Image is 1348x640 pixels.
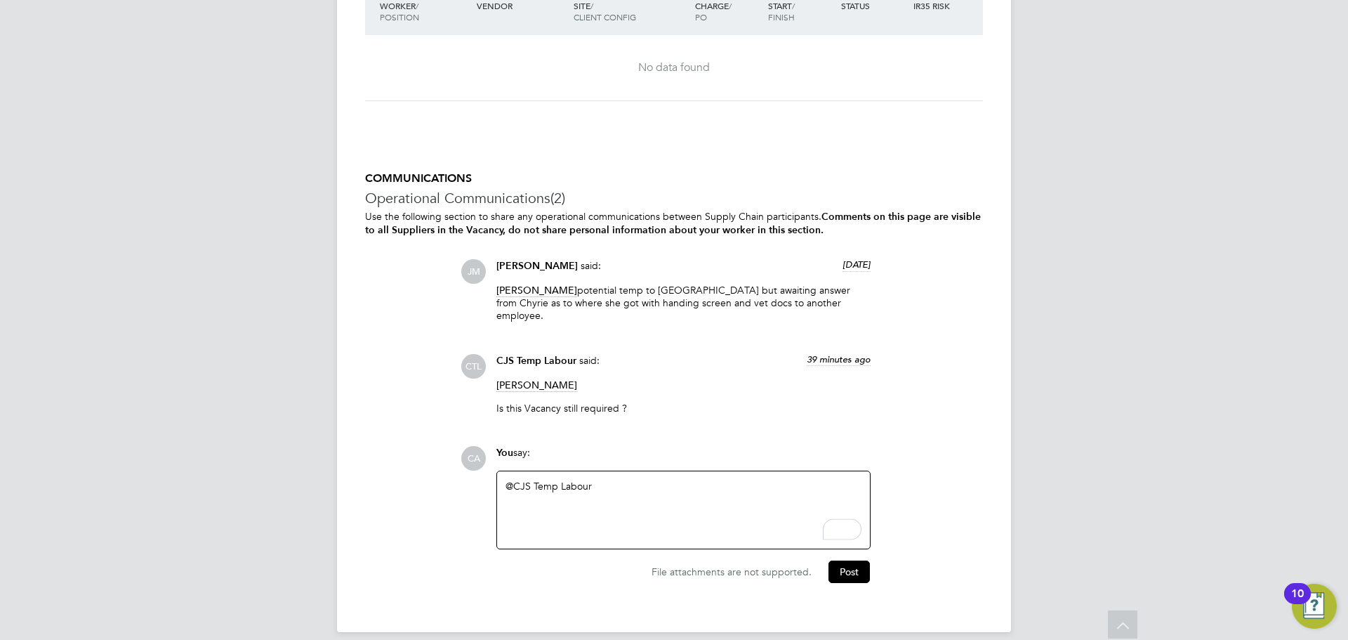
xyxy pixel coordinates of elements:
[828,561,870,583] button: Post
[365,211,981,236] b: Comments on this page are visible to all Suppliers in the Vacancy, do not share personal informat...
[1291,594,1304,612] div: 10
[842,259,871,270] span: [DATE]
[505,480,592,492] a: @CJS Temp Labour
[496,379,577,392] span: [PERSON_NAME]
[496,446,871,471] div: say:
[379,60,969,75] div: No data found
[496,260,578,272] span: [PERSON_NAME]
[550,189,565,207] span: (2)
[461,259,486,284] span: JM
[365,171,983,186] h5: COMMUNICATIONS
[496,447,513,459] span: You
[807,353,871,365] span: 39 minutes ago
[365,189,983,207] h3: Operational Communications
[496,355,576,367] span: CJS Temp Labour
[652,566,812,578] span: File attachments are not supported.
[461,354,486,379] span: CTL
[579,354,600,367] span: said:
[1292,584,1337,629] button: Open Resource Center, 10 new notifications
[496,284,577,297] span: [PERSON_NAME]
[505,480,861,540] div: To enrich screen reader interactions, please activate Accessibility in Grammarly extension settings
[496,284,871,322] p: potential temp to [GEOGRAPHIC_DATA] but awaiting answer from Chyrie as to where she got with hand...
[581,259,601,272] span: said:
[496,402,871,414] p: Is this Vacancy still required ?
[365,210,983,237] p: Use the following section to share any operational communications between Supply Chain participants.
[461,446,486,471] span: CA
